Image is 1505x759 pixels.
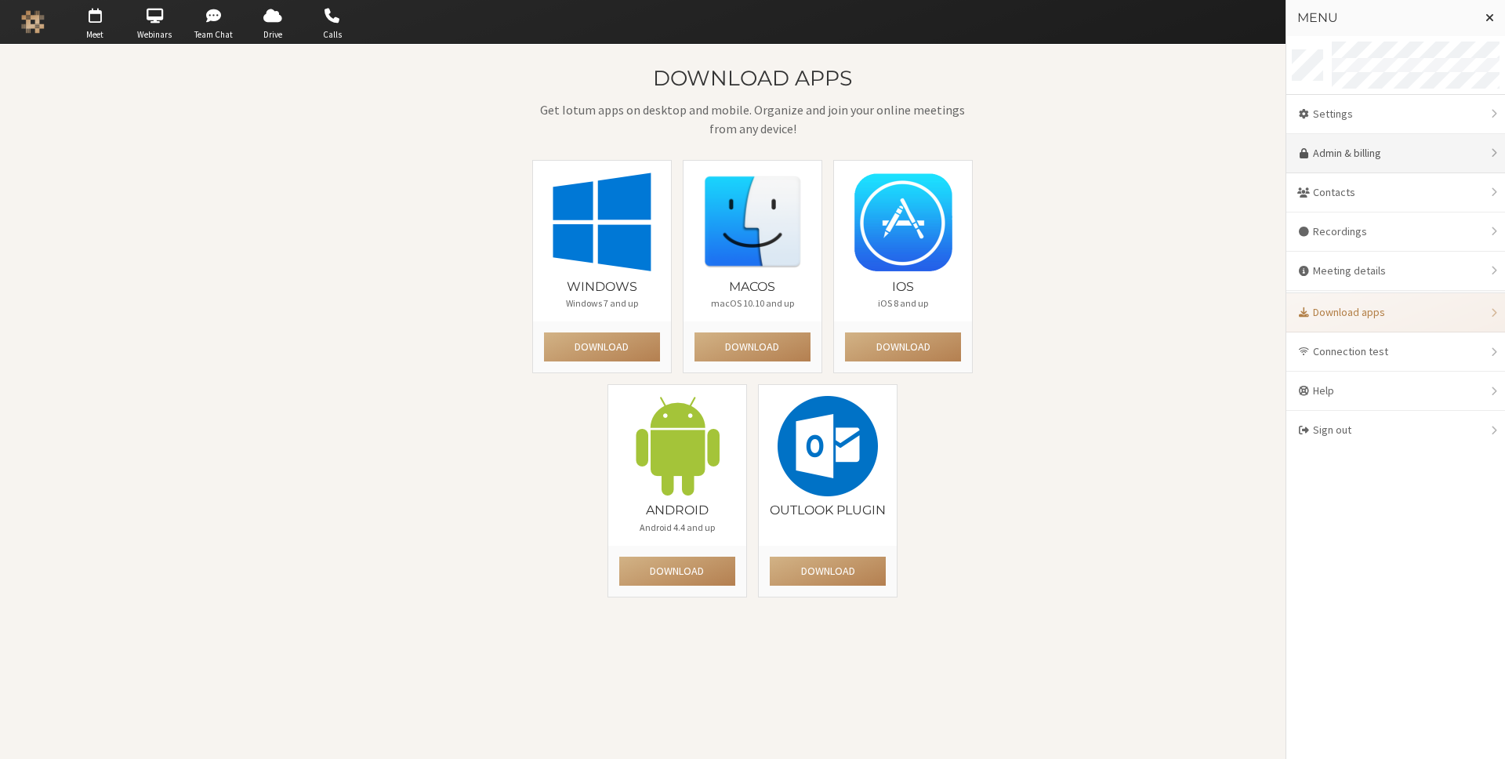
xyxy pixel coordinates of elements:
[21,10,45,34] img: Iotum
[619,557,735,586] button: Download
[544,296,660,310] p: Windows 7 and up
[1286,252,1505,291] div: Meeting details
[845,296,961,310] p: iOS 8 and up
[694,296,811,310] p: macOS 10.10 and up
[245,28,300,42] span: Drive
[778,396,878,496] img: [object Object]
[1286,411,1505,449] div: Sign out
[1286,134,1505,173] a: Admin & billing
[1286,293,1505,332] div: Download apps
[1466,718,1493,748] iframe: Chat
[544,280,660,294] h4: Windows
[619,521,735,535] p: Android 4.4 and up
[694,280,811,294] h4: macOS
[1286,173,1505,212] div: Contacts
[702,172,803,272] img: [object Object]
[845,280,961,294] h4: iOS
[532,67,974,89] h2: Download apps
[694,332,811,361] button: Download
[305,28,360,42] span: Calls
[1286,212,1505,252] div: Recordings
[552,172,652,272] img: [object Object]
[187,28,241,42] span: Team Chat
[770,503,886,517] h4: Outlook plugin
[845,332,961,361] button: Download
[1297,11,1472,25] h3: Menu
[1286,332,1505,372] div: Connection test
[627,396,727,496] img: [object Object]
[127,28,182,42] span: Webinars
[532,100,974,138] p: Get Iotum apps on desktop and mobile. Organize and join your online meetings from any device!
[544,332,660,361] button: Download
[67,28,122,42] span: Meet
[770,557,886,586] button: Download
[1286,372,1505,411] div: Help
[1286,95,1505,134] div: Settings
[853,172,953,272] img: [object Object]
[619,503,735,517] h4: Android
